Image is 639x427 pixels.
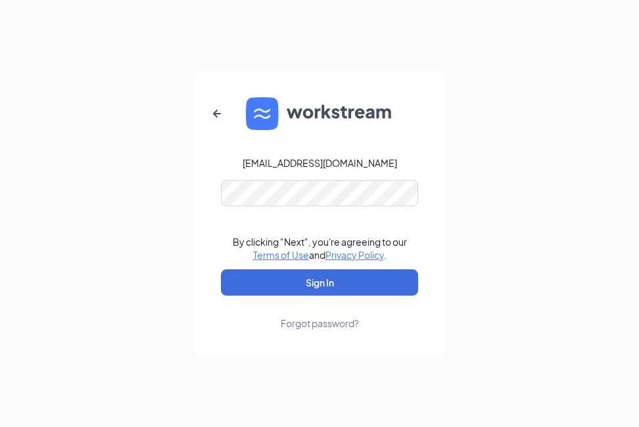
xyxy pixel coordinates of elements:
[201,98,233,129] button: ArrowLeftNew
[246,97,393,130] img: WS logo and Workstream text
[325,249,384,261] a: Privacy Policy
[253,249,309,261] a: Terms of Use
[281,296,359,330] a: Forgot password?
[281,317,359,330] div: Forgot password?
[233,235,407,261] div: By clicking "Next", you're agreeing to our and .
[209,106,225,122] svg: ArrowLeftNew
[243,156,397,169] div: [EMAIL_ADDRESS][DOMAIN_NAME]
[221,269,418,296] button: Sign In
